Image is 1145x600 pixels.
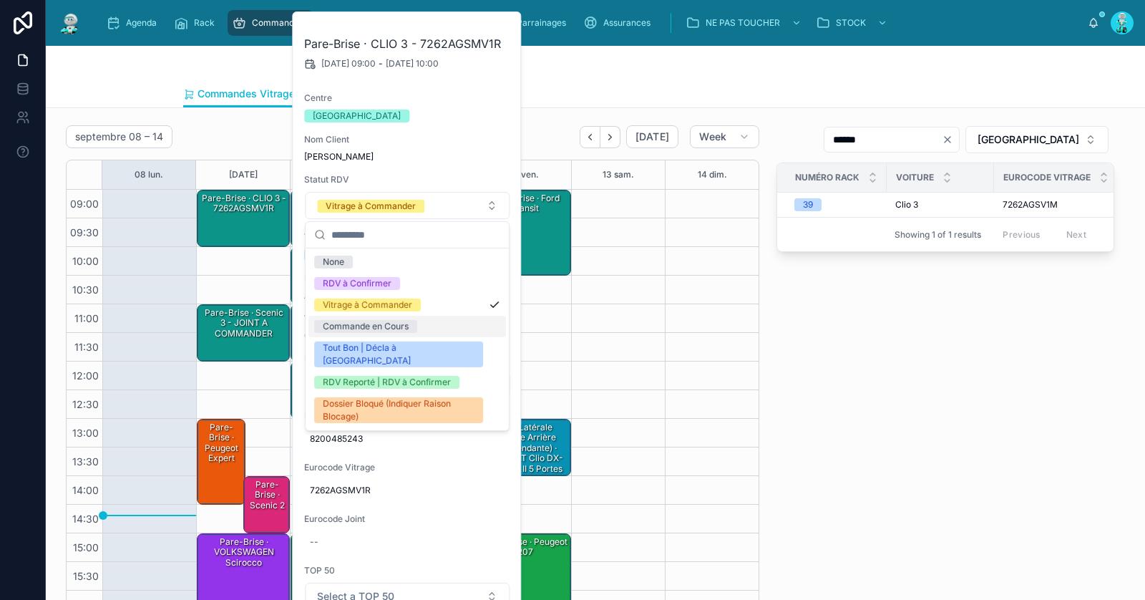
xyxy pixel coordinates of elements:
[198,305,289,361] div: Pare-Brise · Scenic 3 - JOINT A COMMANDER
[305,371,510,398] button: Select Button
[699,130,726,143] span: Week
[69,255,102,267] span: 10:00
[252,17,303,29] span: Commandes
[198,190,289,246] div: Pare-Brise · CLIO 3 - 7262AGSMV1R
[71,312,102,324] span: 11:00
[310,485,505,496] span: 7262AGSMV1R
[896,172,934,183] span: Voiture
[69,284,102,296] span: 10:30
[323,277,391,290] div: RDV à Confirmer
[200,306,288,340] div: Pare-Brise · Scenic 3 - JOINT A COMMANDER
[304,151,510,163] span: [PERSON_NAME]
[603,160,634,189] button: 13 sam.
[379,58,383,69] span: -
[228,10,313,36] a: Commandes
[323,342,474,367] div: Tout Bon | Décla à [GEOGRAPHIC_DATA]
[895,199,985,211] a: Clio 3
[323,397,474,423] div: Dossier Bloqué (Indiquer Raison Blocage)
[795,172,859,183] span: Numéro Rack
[69,541,102,553] span: 15:00
[1003,172,1091,183] span: Eurocode Vitrage
[304,410,510,422] span: Ref Constructeur
[942,134,959,145] button: Clear
[836,17,866,29] span: STOCK
[304,330,510,342] span: CLIO 3
[200,192,288,216] div: Pare-Brise · CLIO 3 - 7262AGSMV1R
[304,513,510,525] span: Eurocode Joint
[706,17,780,29] span: NE PAS TOUCHER
[681,10,809,36] a: NE PAS TOUCHER
[57,11,83,34] img: App logo
[895,229,981,241] span: Showing 1 of 1 results
[978,132,1079,147] span: [GEOGRAPHIC_DATA]
[304,35,510,52] h2: Pare-Brise · CLIO 3 - 7262AGSMV1R
[69,570,102,582] span: 15:30
[304,462,510,473] span: Eurocode Vitrage
[135,160,163,189] button: 08 lun.
[481,421,570,496] div: Vitre Latérale Gauche Arrière (Descendante) · RENAULT Clio DX-348-CG II 5 Portes Phase 2 1.5 dCi ...
[69,398,102,410] span: 12:30
[194,17,215,29] span: Rack
[69,427,102,439] span: 13:00
[492,10,576,36] a: Parrainages
[304,92,510,104] span: Centre
[69,513,102,525] span: 14:30
[69,484,102,496] span: 14:00
[200,536,288,569] div: Pare-Brise · VOLKSWAGEN Scirocco
[603,17,651,29] span: Assurances
[579,10,661,36] a: Assurances
[291,305,383,361] div: Lunette Arrière · VOLKSWAGEN Touran
[67,198,102,210] span: 09:00
[316,10,416,36] a: SAV techniciens
[803,198,813,211] div: 39
[305,192,510,219] button: Select Button
[198,87,301,101] span: Commandes Vitrages
[313,110,401,122] div: [GEOGRAPHIC_DATA]
[304,273,510,284] span: Immatriculation
[321,58,376,69] span: [DATE] 09:00
[580,126,600,148] button: Back
[126,17,157,29] span: Agenda
[1003,199,1109,211] a: 7262AGSV1M
[698,160,727,189] button: 14 dim.
[304,290,510,301] span: AQ853AH
[310,536,318,548] div: --
[304,231,510,243] span: Vitrage à Remplacer
[794,198,878,211] a: 39
[291,248,338,304] div: Pare-Brise · 5008 Peugeot
[198,420,245,504] div: Pare-Brise · Peugeot expert
[69,369,102,382] span: 12:00
[690,125,759,148] button: Week
[304,565,510,576] span: TOP 50
[304,174,510,185] span: Statut RDV
[481,192,570,216] div: Pare-Brise · Ford transit
[304,353,510,364] span: Numéro Rack
[895,199,918,211] span: Clio 3
[71,341,102,353] span: 11:30
[419,10,489,36] a: Cadeaux
[306,248,509,430] div: Suggestions
[479,190,570,275] div: Pare-Brise · Ford transit
[200,421,244,465] div: Pare-Brise · Peugeot expert
[246,478,288,512] div: Pare-Brise · Scenic 2
[323,320,409,333] div: Commande en Cours
[229,160,258,189] button: [DATE]
[510,160,539,189] button: 12 ven.
[291,362,383,418] div: Pare-Brise · Tesla model y
[626,125,678,148] button: [DATE]
[170,10,225,36] a: Rack
[812,10,895,36] a: STOCK
[965,126,1109,153] button: Select Button
[102,10,167,36] a: Agenda
[183,81,301,108] a: Commandes Vitrages
[304,134,510,145] span: Nom Client
[326,200,416,213] div: Vitrage à Commander
[304,313,510,324] span: Voiture
[94,7,1088,39] div: scrollable content
[635,130,669,143] span: [DATE]
[67,226,102,238] span: 09:30
[75,130,163,144] h2: septembre 08 – 14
